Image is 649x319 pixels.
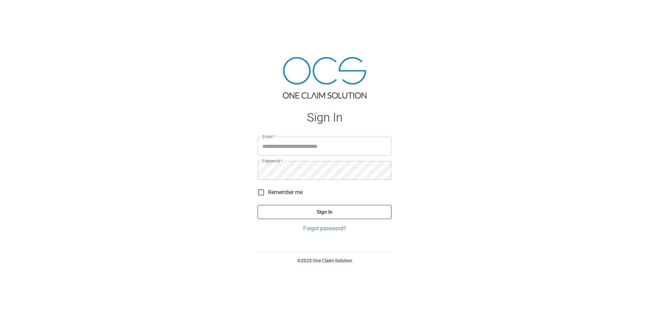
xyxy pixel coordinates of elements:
img: ocs-logo-white-transparent.png [8,4,35,18]
span: Remember me [268,188,303,196]
img: ocs-logo-tra.png [283,57,366,99]
label: Email [262,134,275,139]
a: Forgot password? [258,224,391,233]
label: Password [262,158,283,164]
p: © 2025 One Claim Solution [258,257,391,264]
button: Sign In [258,205,391,219]
h1: Sign In [258,111,391,125]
